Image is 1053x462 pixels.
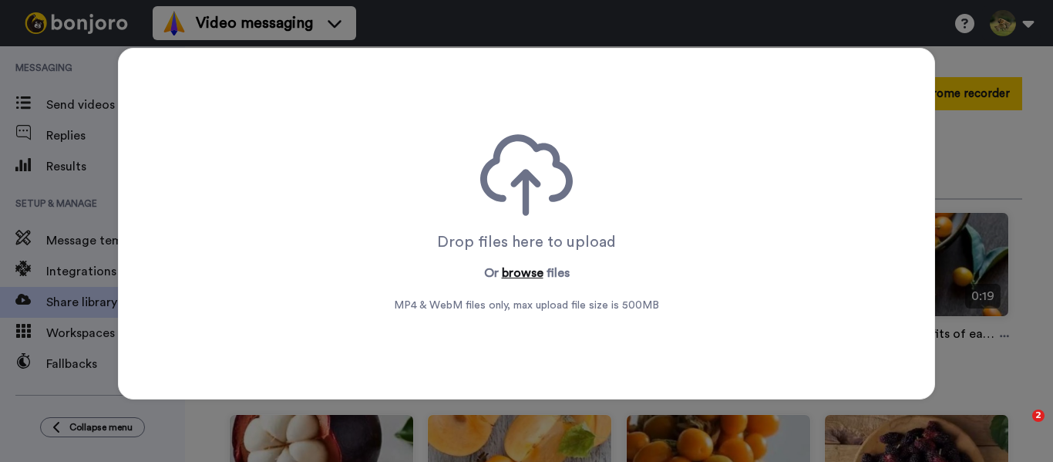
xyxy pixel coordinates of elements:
[1001,410,1038,447] iframe: Intercom live chat
[1032,410,1045,422] span: 2
[394,298,659,313] span: MP4 & WebM files only, max upload file size is 500 MB
[502,264,543,282] button: browse
[484,264,570,282] p: Or files
[437,231,616,253] div: Drop files here to upload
